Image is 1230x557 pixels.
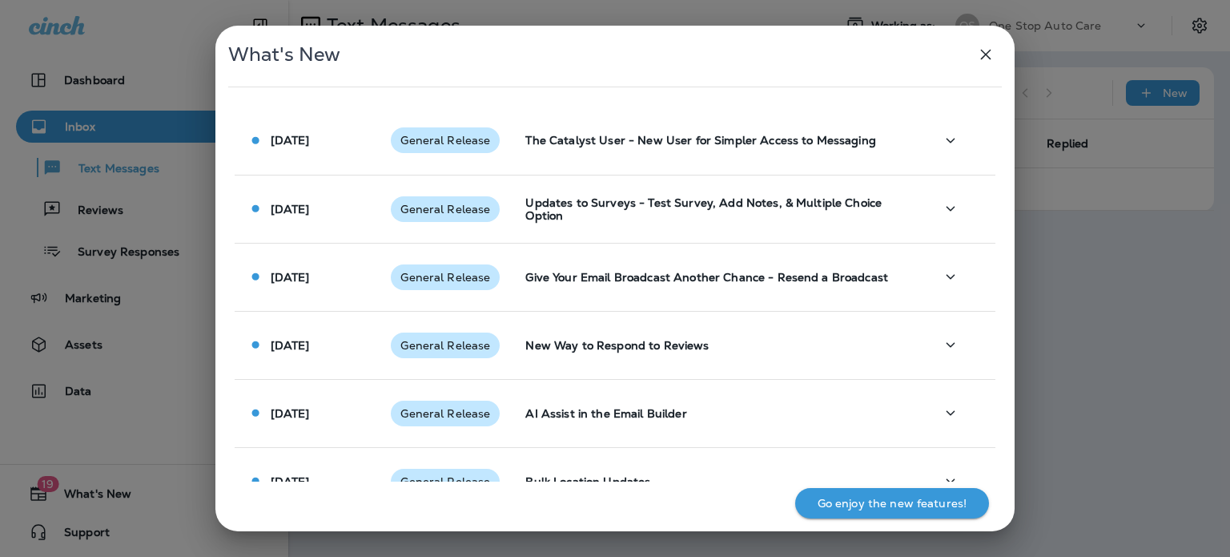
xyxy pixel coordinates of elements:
[228,42,340,67] span: What's New
[525,271,909,284] p: Give Your Email Broadcast Another Chance - Resend a Broadcast
[271,339,310,352] p: [DATE]
[391,203,500,216] span: General Release
[818,497,967,510] p: Go enjoy the new features!
[525,475,909,488] p: Bulk Location Updates
[525,339,909,352] p: New Way to Respond to Reviews
[525,134,909,147] p: The Catalyst User - New User for Simpler Access to Messaging
[391,271,500,284] span: General Release
[795,488,990,519] button: Go enjoy the new features!
[525,407,909,420] p: AI Assist in the Email Builder
[271,134,310,147] p: [DATE]
[391,339,500,352] span: General Release
[525,196,909,222] p: Updates to Surveys - Test Survey, Add Notes, & Multiple Choice Option
[271,203,310,216] p: [DATE]
[271,271,310,284] p: [DATE]
[391,407,500,420] span: General Release
[271,475,310,488] p: [DATE]
[271,407,310,420] p: [DATE]
[391,475,500,488] span: General Release
[391,134,500,147] span: General Release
